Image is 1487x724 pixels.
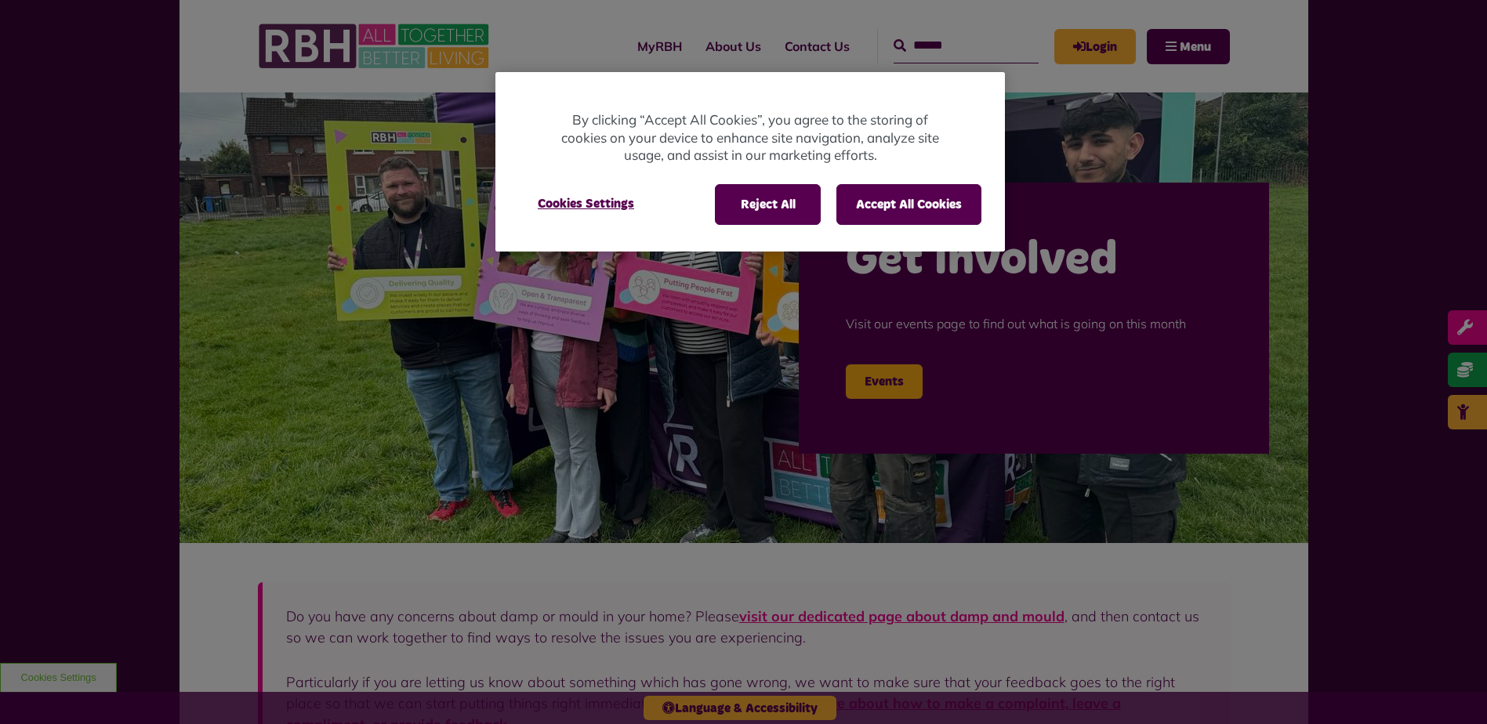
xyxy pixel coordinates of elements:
button: Reject All [715,184,821,225]
button: Cookies Settings [519,184,653,223]
div: Privacy [495,72,1005,252]
p: By clicking “Accept All Cookies”, you agree to the storing of cookies on your device to enhance s... [558,111,942,165]
div: Cookie banner [495,72,1005,252]
button: Accept All Cookies [836,184,981,225]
